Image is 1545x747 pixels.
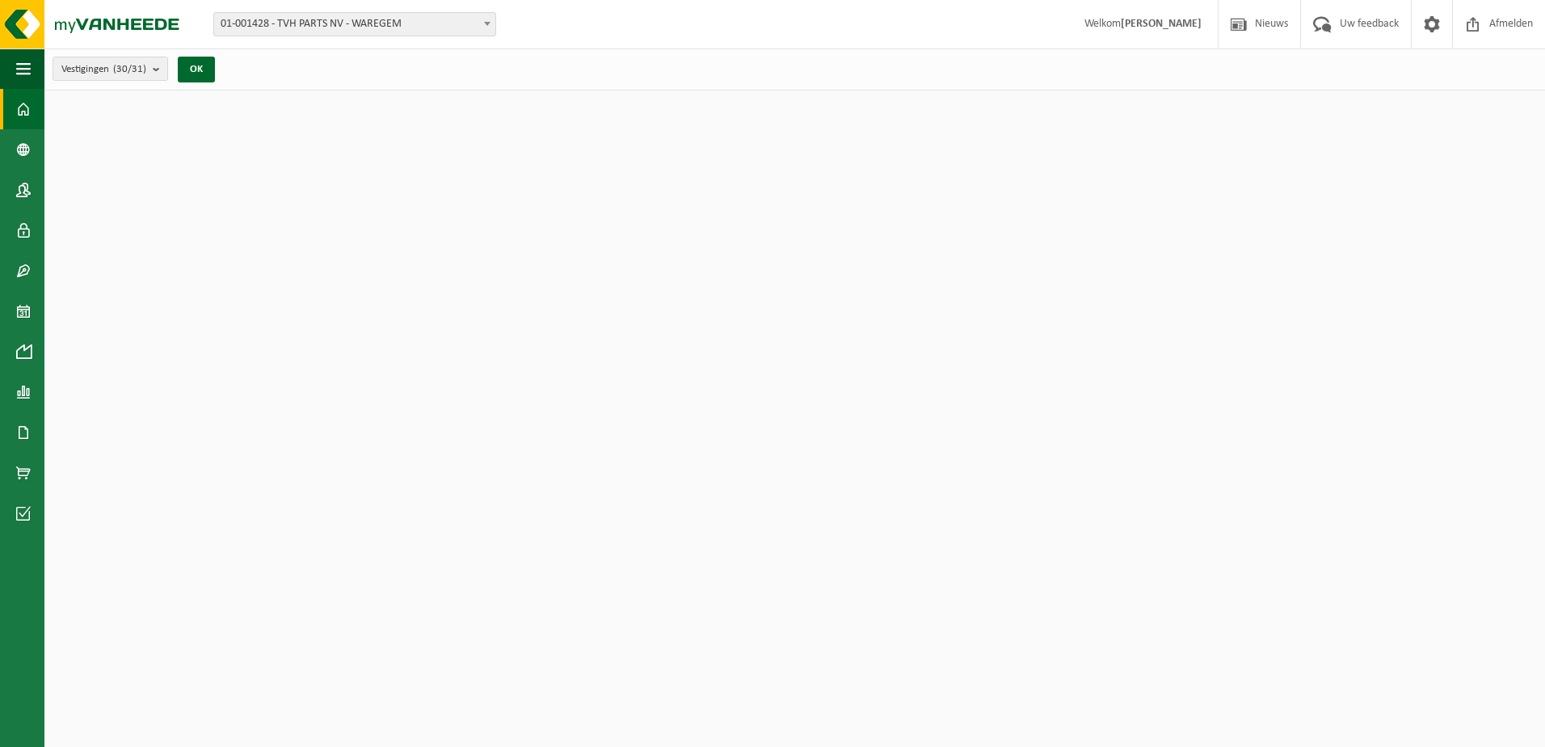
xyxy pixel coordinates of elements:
span: Vestigingen [61,57,146,82]
count: (30/31) [113,64,146,74]
span: 01-001428 - TVH PARTS NV - WAREGEM [213,12,496,36]
button: Vestigingen(30/31) [53,57,168,81]
button: OK [178,57,215,82]
strong: [PERSON_NAME] [1121,18,1202,30]
span: 01-001428 - TVH PARTS NV - WAREGEM [214,13,495,36]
